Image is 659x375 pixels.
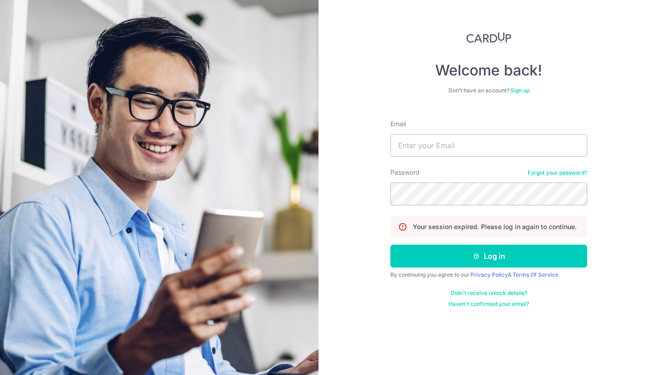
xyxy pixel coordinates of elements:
[513,271,558,278] a: Terms Of Service
[448,300,529,308] a: Haven't confirmed your email?
[390,119,406,129] label: Email
[390,61,587,80] h4: Welcome back!
[466,32,511,43] img: CardUp Logo
[413,222,577,231] p: Your session expired. Please log in again to continue.
[451,289,527,297] a: Didn't receive unlock details?
[390,134,587,157] input: Enter your Email
[390,271,587,279] div: By continuing you agree to our &
[528,169,587,177] a: Forgot your password?
[510,87,529,94] a: Sign up
[390,245,587,268] button: Log in
[390,168,420,177] label: Password
[390,87,587,94] div: Don’t have an account?
[470,271,508,278] a: Privacy Policy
